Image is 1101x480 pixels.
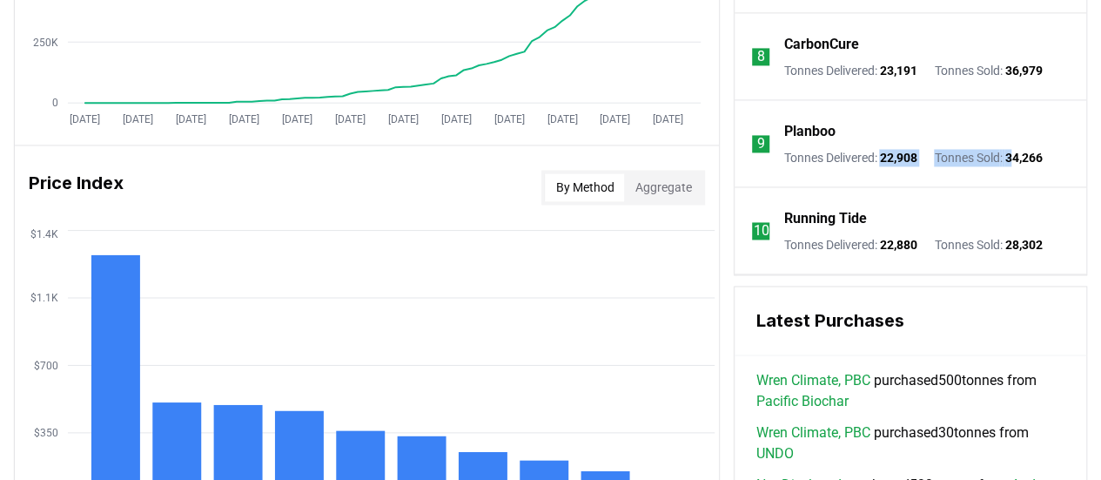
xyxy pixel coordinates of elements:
[755,422,1065,463] span: purchased 30 tonnes from
[783,236,916,254] p: Tonnes Delivered :
[388,112,419,125] tspan: [DATE]
[755,422,869,443] a: Wren Climate, PBC
[783,34,858,55] a: CarbonCure
[783,62,916,79] p: Tonnes Delivered :
[1004,238,1042,252] span: 28,302
[783,149,916,166] p: Tonnes Delivered :
[547,112,578,125] tspan: [DATE]
[783,121,835,142] a: Planboo
[753,220,769,241] p: 10
[879,238,916,252] span: 22,880
[755,390,848,411] a: Pacific Biochar
[653,112,683,125] tspan: [DATE]
[176,112,206,125] tspan: [DATE]
[229,112,259,125] tspan: [DATE]
[494,112,525,125] tspan: [DATE]
[1004,64,1042,78] span: 36,979
[33,36,58,48] tspan: 250K
[1004,151,1042,165] span: 34,266
[783,208,866,229] a: Running Tide
[70,112,100,125] tspan: [DATE]
[601,112,631,125] tspan: [DATE]
[934,236,1042,254] p: Tonnes Sold :
[29,170,124,205] h3: Price Index
[755,308,1065,334] h3: Latest Purchases
[755,443,793,463] a: UNDO
[34,427,58,439] tspan: $350
[545,173,624,201] button: By Method
[624,173,702,201] button: Aggregate
[879,64,916,78] span: 23,191
[30,227,58,240] tspan: $1.4K
[757,46,765,67] p: 8
[441,112,472,125] tspan: [DATE]
[30,292,58,304] tspan: $1.1K
[755,369,1065,411] span: purchased 500 tonnes from
[757,133,765,154] p: 9
[123,112,153,125] tspan: [DATE]
[335,112,366,125] tspan: [DATE]
[282,112,312,125] tspan: [DATE]
[34,359,58,371] tspan: $700
[934,62,1042,79] p: Tonnes Sold :
[755,369,869,390] a: Wren Climate, PBC
[52,97,58,109] tspan: 0
[934,149,1042,166] p: Tonnes Sold :
[879,151,916,165] span: 22,908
